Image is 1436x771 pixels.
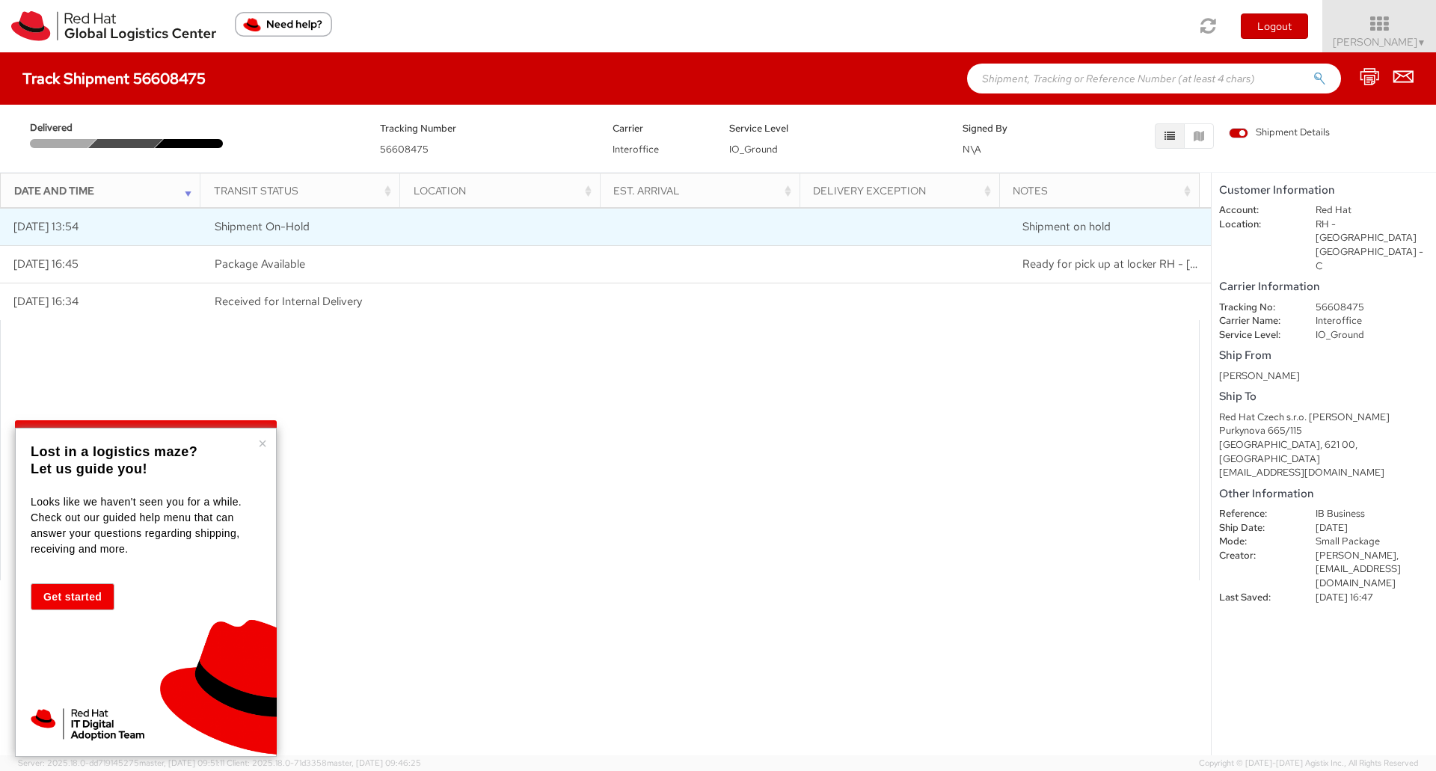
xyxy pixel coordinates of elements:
[327,758,421,768] span: master, [DATE] 09:46:25
[414,183,595,198] div: Location
[380,123,591,134] h5: Tracking Number
[1208,535,1304,549] dt: Mode:
[1208,301,1304,315] dt: Tracking No:
[1208,507,1304,521] dt: Reference:
[215,219,310,234] span: Shipment On-Hold
[18,758,224,768] span: Server: 2025.18.0-dd719145275
[1333,35,1426,49] span: [PERSON_NAME]
[31,461,147,476] strong: Let us guide you!
[1022,219,1111,234] span: Shipment on hold
[1013,183,1194,198] div: Notes
[30,121,94,135] span: Delivered
[139,758,224,768] span: master, [DATE] 09:51:11
[613,183,795,198] div: Est. Arrival
[1219,184,1429,197] h5: Customer Information
[613,123,707,134] h5: Carrier
[215,294,362,309] span: Received for Internal Delivery
[1241,13,1308,39] button: Logout
[1208,203,1304,218] dt: Account:
[967,64,1341,93] input: Shipment, Tracking or Reference Number (at least 4 chars)
[1417,37,1426,49] span: ▼
[963,123,1057,134] h5: Signed By
[1208,218,1304,232] dt: Location:
[613,143,659,156] span: Interoffice
[1208,314,1304,328] dt: Carrier Name:
[31,494,257,557] p: Looks like we haven't seen you for a while. Check out our guided help menu that can answer your q...
[1219,349,1429,362] h5: Ship From
[1229,126,1330,142] label: Shipment Details
[963,143,981,156] span: N\A
[1208,591,1304,605] dt: Last Saved:
[1219,411,1429,425] div: Red Hat Czech s.r.o. [PERSON_NAME]
[1316,549,1399,562] span: [PERSON_NAME],
[227,758,421,768] span: Client: 2025.18.0-71d3358
[1022,257,1354,271] span: Ready for pick up at locker RH - Brno TPB-C-13
[235,12,332,37] button: Need help?
[1219,466,1429,480] div: [EMAIL_ADDRESS][DOMAIN_NAME]
[813,183,995,198] div: Delivery Exception
[22,70,206,87] h4: Track Shipment 56608475
[31,444,197,459] strong: Lost in a logistics maze?
[1199,758,1418,770] span: Copyright © [DATE]-[DATE] Agistix Inc., All Rights Reserved
[380,143,429,156] span: 56608475
[1219,488,1429,500] h5: Other Information
[258,436,267,451] button: Close
[729,123,940,134] h5: Service Level
[1219,390,1429,403] h5: Ship To
[31,583,114,610] button: Get started
[1208,328,1304,343] dt: Service Level:
[1219,424,1429,438] div: Purkynova 665/115
[1219,438,1429,466] div: [GEOGRAPHIC_DATA], 621 00, [GEOGRAPHIC_DATA]
[1208,549,1304,563] dt: Creator:
[1229,126,1330,140] span: Shipment Details
[14,183,196,198] div: Date and Time
[729,143,778,156] span: IO_Ground
[11,11,216,41] img: rh-logistics-00dfa346123c4ec078e1.svg
[1219,369,1429,384] div: [PERSON_NAME]
[214,183,396,198] div: Transit Status
[1219,280,1429,293] h5: Carrier Information
[1208,521,1304,535] dt: Ship Date:
[215,257,305,271] span: Package Available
